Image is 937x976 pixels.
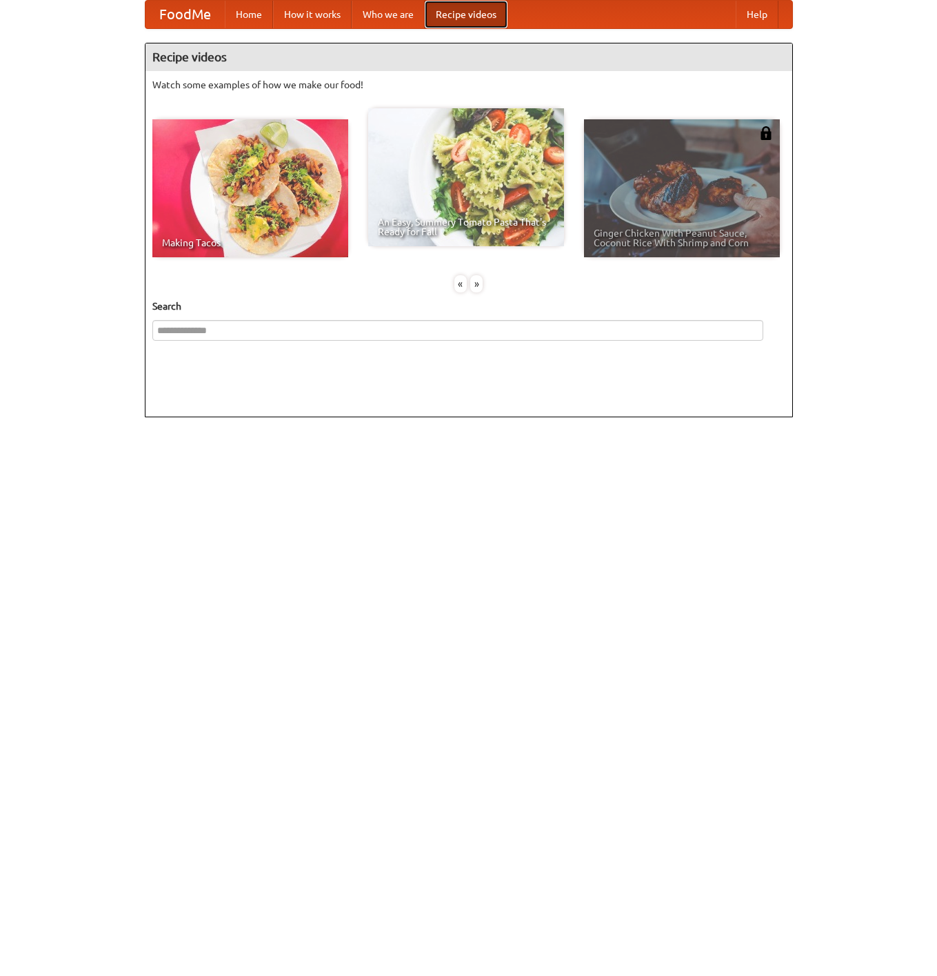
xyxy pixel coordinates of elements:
a: How it works [273,1,352,28]
a: FoodMe [145,1,225,28]
div: » [470,275,483,292]
p: Watch some examples of how we make our food! [152,78,785,92]
span: Making Tacos [162,238,339,248]
span: An Easy, Summery Tomato Pasta That's Ready for Fall [378,217,554,237]
div: « [454,275,467,292]
a: Home [225,1,273,28]
h4: Recipe videos [145,43,792,71]
img: 483408.png [759,126,773,140]
a: Making Tacos [152,119,348,257]
a: An Easy, Summery Tomato Pasta That's Ready for Fall [368,108,564,246]
h5: Search [152,299,785,313]
a: Help [736,1,778,28]
a: Recipe videos [425,1,507,28]
a: Who we are [352,1,425,28]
